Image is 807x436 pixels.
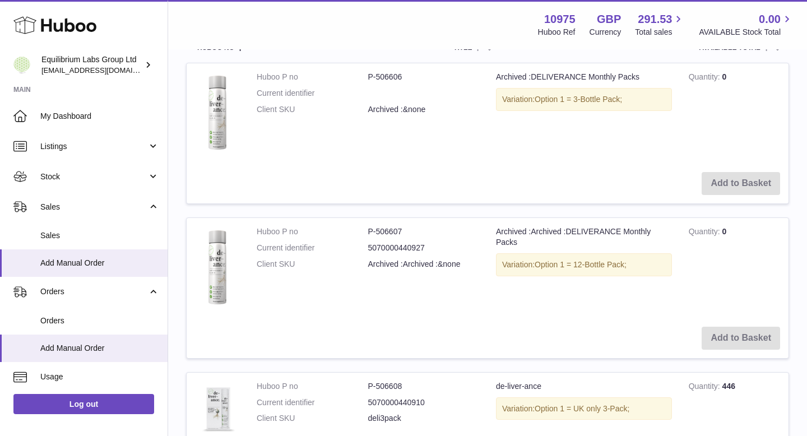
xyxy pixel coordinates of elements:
span: Sales [40,202,147,212]
div: Variation: [496,397,672,420]
strong: Quantity [689,72,722,84]
span: Listings [40,141,147,152]
span: AVAILABLE Stock Total [699,27,794,38]
dd: 5070000440927 [368,243,480,253]
a: Log out [13,394,154,414]
span: Option 1 = 12-Bottle Pack; [535,260,627,269]
td: 0 [680,218,789,318]
span: Total sales [635,27,685,38]
dd: deli3pack [368,413,480,424]
strong: Quantity [689,382,722,393]
td: Archived :DELIVERANCE Monthly Packs [488,63,680,164]
dd: Archived :Archived :&none [368,259,480,270]
dt: Huboo P no [257,72,368,82]
dt: Client SKU [257,104,368,115]
dt: Huboo P no [257,226,368,237]
dt: Client SKU [257,413,368,424]
td: Archived :Archived :DELIVERANCE Monthly Packs [488,218,680,318]
div: Huboo Ref [538,27,576,38]
dt: Client SKU [257,259,368,270]
dd: P-506606 [368,72,480,82]
span: 291.53 [638,12,672,27]
span: Orders [40,316,159,326]
span: Add Manual Order [40,343,159,354]
strong: 10975 [544,12,576,27]
div: Variation: [496,253,672,276]
a: 291.53 Total sales [635,12,685,38]
dd: P-506607 [368,226,480,237]
dt: Current identifier [257,243,368,253]
div: Variation: [496,88,672,111]
dt: Current identifier [257,88,368,99]
span: Stock [40,171,147,182]
img: Archived :DELIVERANCE Monthly Packs [195,72,240,152]
a: 0.00 AVAILABLE Stock Total [699,12,794,38]
div: Currency [590,27,622,38]
span: My Dashboard [40,111,159,122]
td: 0 [680,63,789,164]
span: Option 1 = 3-Bottle Pack; [535,95,622,104]
dd: Archived :&none [368,104,480,115]
span: Add Manual Order [40,258,159,268]
span: Orders [40,286,147,297]
strong: Quantity [689,227,722,239]
strong: GBP [597,12,621,27]
span: [EMAIL_ADDRESS][DOMAIN_NAME] [41,66,165,75]
div: Equilibrium Labs Group Ltd [41,54,142,76]
dt: Current identifier [257,397,368,408]
span: Option 1 = UK only 3-Pack; [535,404,629,413]
img: Archived :Archived :DELIVERANCE Monthly Packs [195,226,240,307]
dt: Huboo P no [257,381,368,392]
dd: 5070000440910 [368,397,480,408]
img: huboo@equilibriumlabs.com [13,57,30,73]
span: 0.00 [759,12,781,27]
dd: P-506608 [368,381,480,392]
span: Sales [40,230,159,241]
span: Usage [40,372,159,382]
